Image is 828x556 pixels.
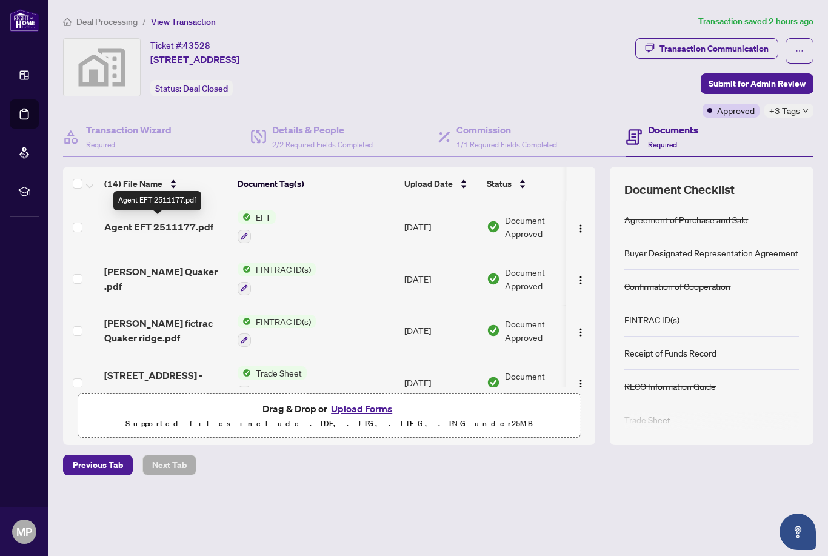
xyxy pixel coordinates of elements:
[183,83,228,94] span: Deal Closed
[238,366,251,380] img: Status Icon
[404,177,453,190] span: Upload Date
[85,417,573,431] p: Supported files include .PDF, .JPG, .JPEG, .PNG under 25 MB
[701,73,813,94] button: Submit for Admin Review
[487,177,512,190] span: Status
[505,317,580,344] span: Document Approved
[456,122,557,137] h4: Commission
[183,40,210,51] span: 43528
[63,18,72,26] span: home
[399,167,482,201] th: Upload Date
[780,514,816,550] button: Open asap
[233,167,399,201] th: Document Tag(s)
[251,210,276,224] span: EFT
[624,380,716,393] div: RECO Information Guide
[624,313,679,326] div: FINTRAC ID(s)
[505,369,580,396] span: Document Approved
[104,177,162,190] span: (14) File Name
[251,263,316,276] span: FINTRAC ID(s)
[624,246,798,260] div: Buyer Designated Representation Agreement
[487,272,500,286] img: Document Status
[803,108,809,114] span: down
[272,140,373,149] span: 2/2 Required Fields Completed
[399,201,482,253] td: [DATE]
[795,47,804,55] span: ellipsis
[576,224,586,233] img: Logo
[487,220,500,233] img: Document Status
[482,167,585,201] th: Status
[399,253,482,305] td: [DATE]
[76,16,138,27] span: Deal Processing
[571,321,590,340] button: Logo
[635,38,778,59] button: Transaction Communication
[251,366,307,380] span: Trade Sheet
[624,181,735,198] span: Document Checklist
[150,52,239,67] span: [STREET_ADDRESS]
[238,263,316,295] button: Status IconFINTRAC ID(s)
[238,210,276,243] button: Status IconEFT
[104,219,213,234] span: Agent EFT 2511177.pdf
[238,315,316,347] button: Status IconFINTRAC ID(s)
[238,366,307,399] button: Status IconTrade Sheet
[150,38,210,52] div: Ticket #:
[659,39,769,58] div: Transaction Communication
[717,104,755,117] span: Approved
[10,9,39,32] img: logo
[64,39,140,96] img: svg%3e
[571,373,590,392] button: Logo
[399,305,482,357] td: [DATE]
[238,210,251,224] img: Status Icon
[16,523,32,540] span: MP
[456,140,557,149] span: 1/1 Required Fields Completed
[576,327,586,337] img: Logo
[104,368,228,397] span: [STREET_ADDRESS] - REVISED TRADE SHEET.pdf
[399,357,482,409] td: [DATE]
[238,263,251,276] img: Status Icon
[251,315,316,328] span: FINTRAC ID(s)
[487,324,500,337] img: Document Status
[151,16,216,27] span: View Transaction
[86,140,115,149] span: Required
[576,275,586,285] img: Logo
[78,394,580,438] span: Drag & Drop orUpload FormsSupported files include .PDF, .JPG, .JPEG, .PNG under25MB
[104,264,228,293] span: [PERSON_NAME] Quaker .pdf
[648,122,698,137] h4: Documents
[150,80,233,96] div: Status:
[113,191,201,210] div: Agent EFT 2511177.pdf
[505,213,580,240] span: Document Approved
[505,266,580,292] span: Document Approved
[624,213,748,226] div: Agreement of Purchase and Sale
[576,379,586,389] img: Logo
[272,122,373,137] h4: Details & People
[571,217,590,236] button: Logo
[86,122,172,137] h4: Transaction Wizard
[142,455,196,475] button: Next Tab
[624,280,730,293] div: Confirmation of Cooperation
[487,376,500,389] img: Document Status
[104,316,228,345] span: [PERSON_NAME] fictrac Quaker ridge.pdf
[327,401,396,417] button: Upload Forms
[99,167,233,201] th: (14) File Name
[624,346,716,360] div: Receipt of Funds Record
[262,401,396,417] span: Drag & Drop or
[769,104,800,118] span: +3 Tags
[142,15,146,28] li: /
[648,140,677,149] span: Required
[698,15,813,28] article: Transaction saved 2 hours ago
[571,269,590,289] button: Logo
[63,455,133,475] button: Previous Tab
[238,315,251,328] img: Status Icon
[709,74,806,93] span: Submit for Admin Review
[73,455,123,475] span: Previous Tab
